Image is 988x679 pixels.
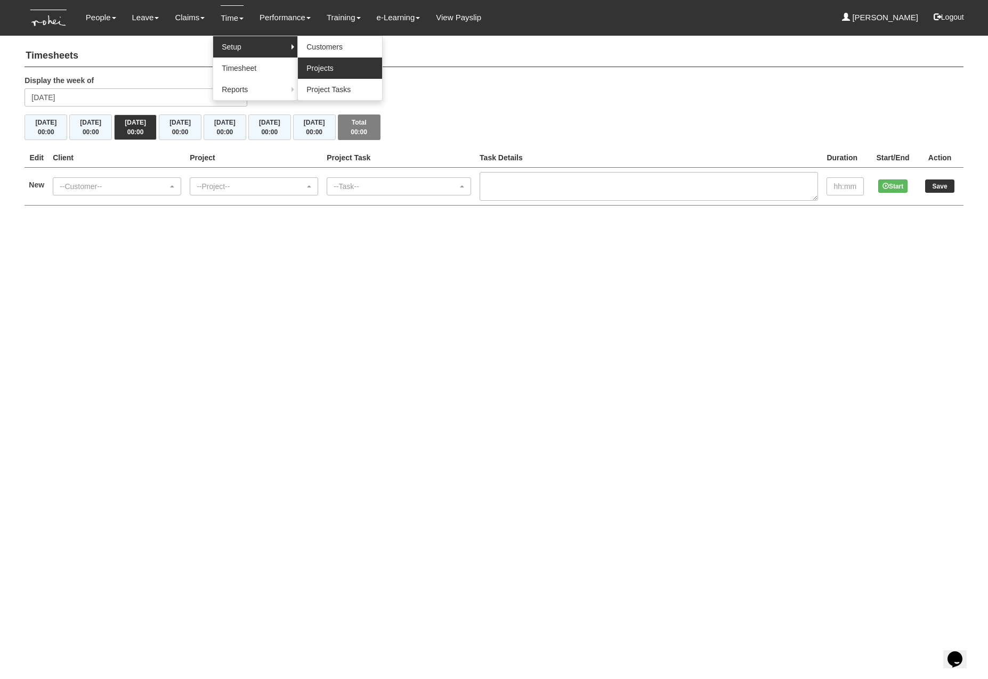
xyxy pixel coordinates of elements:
th: Start/End [870,148,917,168]
button: Logout [926,4,971,30]
span: 00:00 [172,128,189,136]
span: 00:00 [351,128,367,136]
button: --Project-- [190,177,318,195]
a: Reports [213,79,297,100]
th: Task Details [475,148,822,168]
a: Performance [260,5,311,30]
button: --Customer-- [53,177,181,195]
a: View Payslip [436,5,481,30]
button: Total00:00 [338,114,380,140]
div: --Project-- [197,181,305,192]
a: Setup [213,36,297,58]
button: [DATE]00:00 [293,114,336,140]
a: Claims [175,5,205,30]
a: e-Learning [377,5,420,30]
button: --Task-- [327,177,471,195]
a: Timesheet [213,58,297,79]
th: Action [917,148,963,168]
button: [DATE]00:00 [114,114,157,140]
th: Edit [25,148,48,168]
div: Timesheet Week Summary [25,114,963,140]
button: [DATE]00:00 [159,114,201,140]
th: Project [185,148,322,168]
div: --Task-- [334,181,458,192]
button: [DATE]00:00 [69,114,112,140]
button: [DATE]00:00 [25,114,67,140]
a: Training [327,5,361,30]
span: 00:00 [261,128,278,136]
th: Duration [822,148,869,168]
label: New [29,179,44,190]
h4: Timesheets [25,45,963,67]
iframe: chat widget [943,636,977,668]
span: 00:00 [83,128,99,136]
a: [PERSON_NAME] [842,5,918,30]
a: Time [221,5,244,30]
span: 00:00 [217,128,233,136]
span: 00:00 [38,128,54,136]
th: Client [48,148,185,168]
span: 00:00 [127,128,144,136]
button: [DATE]00:00 [248,114,291,140]
a: Project Tasks [298,79,382,100]
input: Save [925,179,954,193]
a: Leave [132,5,159,30]
button: Start [878,179,908,193]
div: --Customer-- [60,181,168,192]
a: People [86,5,116,30]
a: Customers [298,36,382,58]
a: Projects [298,58,382,79]
label: Display the week of [25,75,94,86]
span: 00:00 [306,128,322,136]
th: Project Task [322,148,475,168]
input: hh:mm [827,177,864,195]
button: [DATE]00:00 [204,114,246,140]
